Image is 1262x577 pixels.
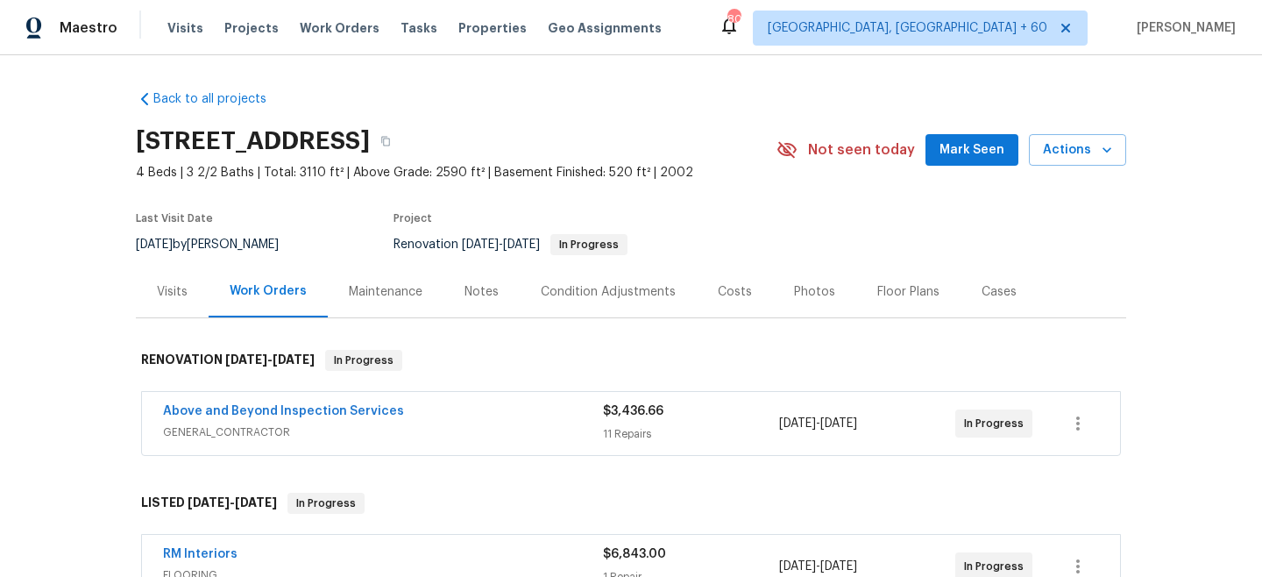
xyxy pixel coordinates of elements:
[225,353,267,366] span: [DATE]
[925,134,1018,167] button: Mark Seen
[136,213,213,224] span: Last Visit Date
[289,495,363,512] span: In Progress
[939,139,1004,161] span: Mark Seen
[163,405,404,417] a: Above and Beyond Inspection Services
[349,283,422,301] div: Maintenance
[779,415,857,432] span: -
[230,282,307,300] div: Work Orders
[1130,19,1236,37] span: [PERSON_NAME]
[157,283,188,301] div: Visits
[462,239,499,251] span: [DATE]
[458,19,527,37] span: Properties
[136,132,370,150] h2: [STREET_ADDRESS]
[552,239,626,250] span: In Progress
[1043,139,1112,161] span: Actions
[464,283,499,301] div: Notes
[779,417,816,430] span: [DATE]
[188,496,230,509] span: [DATE]
[60,19,117,37] span: Maestro
[548,19,662,37] span: Geo Assignments
[136,164,776,182] span: 4 Beds | 3 2/2 Baths | Total: 3110 ft² | Above Grade: 2590 ft² | Basement Finished: 520 ft² | 2002
[603,425,779,443] div: 11 Repairs
[225,353,315,366] span: -
[779,560,816,573] span: [DATE]
[401,22,437,34] span: Tasks
[141,493,277,514] h6: LISTED
[188,496,277,509] span: -
[503,239,540,251] span: [DATE]
[370,125,401,157] button: Copy Address
[603,548,666,560] span: $6,843.00
[393,213,432,224] span: Project
[820,417,857,430] span: [DATE]
[779,558,857,575] span: -
[603,405,663,417] span: $3,436.66
[877,283,939,301] div: Floor Plans
[820,560,857,573] span: [DATE]
[167,19,203,37] span: Visits
[163,424,603,441] span: GENERAL_CONTRACTOR
[136,90,304,108] a: Back to all projects
[235,496,277,509] span: [DATE]
[794,283,835,301] div: Photos
[541,283,676,301] div: Condition Adjustments
[718,283,752,301] div: Costs
[1029,134,1126,167] button: Actions
[393,239,627,251] span: Renovation
[273,353,315,366] span: [DATE]
[768,19,1047,37] span: [GEOGRAPHIC_DATA], [GEOGRAPHIC_DATA] + 60
[727,11,740,28] div: 800
[964,558,1031,575] span: In Progress
[462,239,540,251] span: -
[982,283,1017,301] div: Cases
[224,19,279,37] span: Projects
[141,350,315,371] h6: RENOVATION
[808,141,915,159] span: Not seen today
[300,19,379,37] span: Work Orders
[964,415,1031,432] span: In Progress
[136,234,300,255] div: by [PERSON_NAME]
[327,352,401,369] span: In Progress
[136,332,1126,388] div: RENOVATION [DATE]-[DATE]In Progress
[136,239,173,251] span: [DATE]
[163,548,238,560] a: RM Interiors
[136,475,1126,531] div: LISTED [DATE]-[DATE]In Progress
